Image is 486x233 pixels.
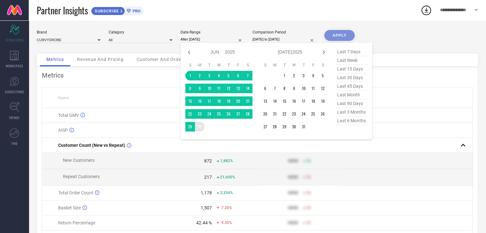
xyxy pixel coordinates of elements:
div: 42.44 % [196,220,212,225]
div: Metrics [42,71,473,79]
th: Monday [195,63,204,68]
td: Sun Jun 29 2025 [185,122,195,132]
td: Mon Jun 09 2025 [195,84,204,93]
span: Name [58,96,69,100]
div: 9999 [288,190,298,195]
td: Wed Jul 09 2025 [289,84,299,93]
td: Fri Jul 18 2025 [308,96,318,106]
div: 1,178 [201,190,212,195]
td: Thu Jun 26 2025 [224,109,233,119]
td: Sun Jul 13 2025 [260,96,270,106]
span: last 7 days [336,48,367,56]
td: Sun Jul 06 2025 [260,84,270,93]
td: Tue Jul 29 2025 [280,122,289,132]
td: Sun Jul 20 2025 [260,109,270,119]
th: Thursday [224,63,233,68]
span: PRO [131,9,141,13]
span: TRENDS [9,115,20,120]
span: Repeat Customers [63,174,100,179]
span: SCORECARDS [5,38,24,42]
div: 9999 [288,205,298,210]
span: 50 [306,191,311,195]
td: Thu Jul 03 2025 [299,71,308,80]
div: 217 [204,175,212,180]
span: 2,354% [220,191,233,195]
td: Wed Jul 30 2025 [289,122,299,132]
span: 50 [306,159,311,163]
span: Revenue And Pricing [77,57,124,62]
td: Tue Jul 08 2025 [280,84,289,93]
span: last month [336,91,367,99]
td: Sat Jul 12 2025 [318,84,328,93]
td: Wed Jul 02 2025 [289,71,299,80]
span: SUGGESTIONS [5,89,24,94]
span: last 90 days [336,99,367,108]
a: SUBSCRIBEPRO [91,5,144,15]
div: 9999 [288,220,298,225]
span: last 30 days [336,73,367,82]
td: Sun Jun 22 2025 [185,109,195,119]
th: Friday [308,63,318,68]
td: Wed Jun 11 2025 [214,84,224,93]
td: Sat Jun 14 2025 [243,84,252,93]
td: Thu Jul 31 2025 [299,122,308,132]
span: Basket Size [58,205,81,210]
td: Sun Jun 15 2025 [185,96,195,106]
span: FWD [12,141,18,146]
span: last 15 days [336,65,367,73]
span: 50 [306,175,311,179]
td: Sat Jun 07 2025 [243,71,252,80]
span: AISP [58,128,68,133]
div: 872 [204,158,212,163]
span: Customer And Orders [137,57,186,62]
th: Saturday [243,63,252,68]
td: Tue Jun 03 2025 [204,71,214,80]
span: Total GMV [58,113,79,118]
div: Next month [320,49,328,56]
td: Mon Jul 07 2025 [270,84,280,93]
span: New Customers [63,158,95,163]
input: Select date range [181,36,244,43]
td: Mon Jul 28 2025 [270,122,280,132]
th: Monday [270,63,280,68]
td: Mon Jul 21 2025 [270,109,280,119]
span: 1,882% [220,159,233,163]
td: Tue Jun 17 2025 [204,96,214,106]
td: Sun Jun 01 2025 [185,71,195,80]
td: Fri Jun 13 2025 [233,84,243,93]
td: Tue Jul 22 2025 [280,109,289,119]
td: Sat Jul 19 2025 [318,96,328,106]
div: 9999 [288,158,298,163]
td: Thu Jun 19 2025 [224,96,233,106]
th: Tuesday [204,63,214,68]
span: Total Order Count [58,190,93,195]
td: Wed Jun 18 2025 [214,96,224,106]
th: Sunday [185,63,195,68]
td: Sat Jul 05 2025 [318,71,328,80]
span: Return Percentage [58,220,95,225]
td: Wed Jun 25 2025 [214,109,224,119]
span: SUBSCRIBE [91,9,120,13]
td: Wed Jul 23 2025 [289,109,299,119]
td: Fri Jul 04 2025 [308,71,318,80]
td: Mon Jun 30 2025 [195,122,204,132]
div: 9999 [288,175,298,180]
td: Tue Jun 24 2025 [204,109,214,119]
td: Fri Jul 25 2025 [308,109,318,119]
td: Mon Jun 16 2025 [195,96,204,106]
div: Date Range [181,30,244,34]
th: Tuesday [280,63,289,68]
td: Mon Jul 14 2025 [270,96,280,106]
div: 1,507 [201,205,212,210]
span: WORKSPACE [6,64,23,68]
div: Brand [37,30,101,34]
div: Comparison Period [252,30,316,34]
td: Tue Jul 01 2025 [280,71,289,80]
span: 21,600% [220,175,235,179]
span: last 6 months [336,117,367,125]
th: Saturday [318,63,328,68]
td: Fri Jul 11 2025 [308,84,318,93]
td: Sat Jul 26 2025 [318,109,328,119]
th: Thursday [299,63,308,68]
div: Open download list [420,4,432,16]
